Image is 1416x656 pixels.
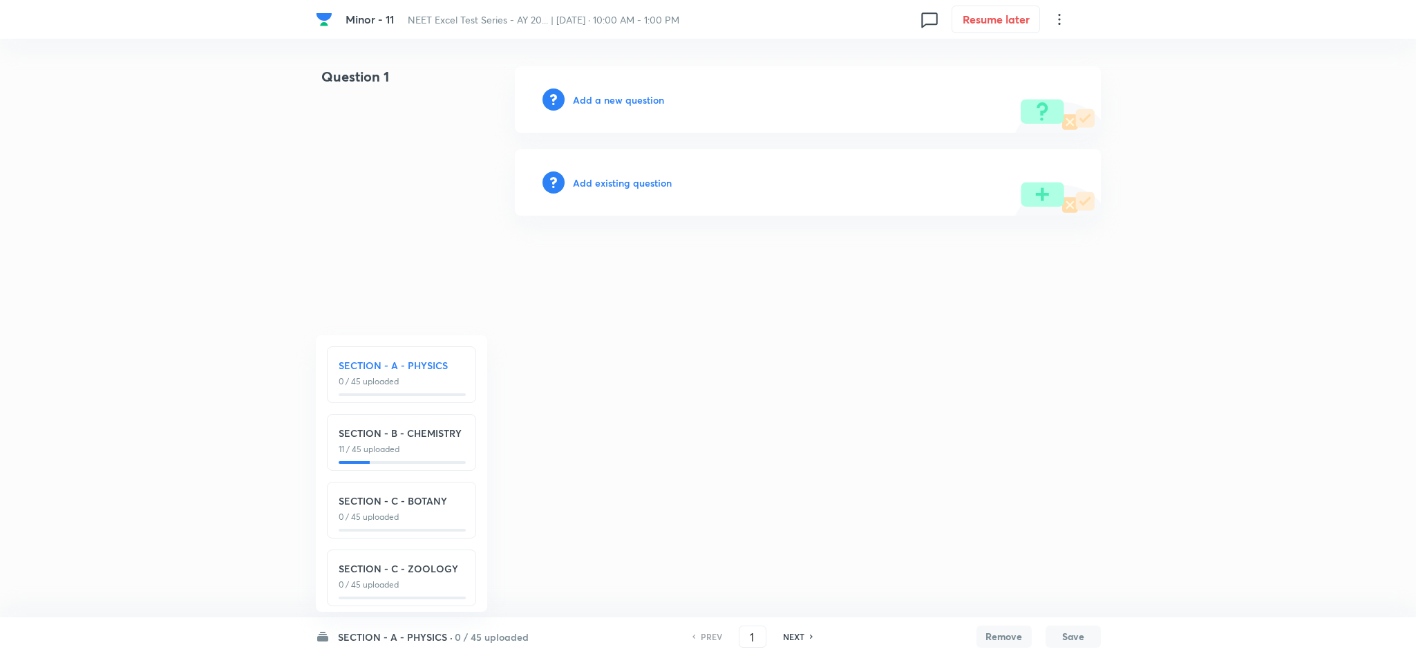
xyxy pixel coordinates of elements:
span: Minor - 11 [346,12,394,26]
h6: SECTION - C - ZOOLOGY [339,561,464,576]
p: 0 / 45 uploaded [339,579,464,591]
h6: SECTION - A - PHYSICS [339,358,464,373]
button: Remove [976,626,1032,648]
h6: NEXT [783,630,804,643]
p: 0 / 45 uploaded [339,511,464,523]
p: 0 / 45 uploaded [339,375,464,388]
h6: Add a new question [573,93,664,107]
button: Save [1046,626,1101,648]
h4: Question 1 [316,66,471,98]
h6: SECTION - A - PHYSICS · [338,630,453,644]
span: NEET Excel Test Series - AY 20... | [DATE] · 10:00 AM - 1:00 PM [408,13,679,26]
button: Resume later [952,6,1040,33]
h6: SECTION - B - CHEMISTRY [339,426,464,440]
p: 11 / 45 uploaded [339,443,464,456]
h6: PREV [701,630,722,643]
h6: Add existing question [573,176,672,190]
img: Company Logo [316,11,332,28]
a: Company Logo [316,11,335,28]
h6: 0 / 45 uploaded [455,630,529,644]
h6: SECTION - C - BOTANY [339,494,464,508]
